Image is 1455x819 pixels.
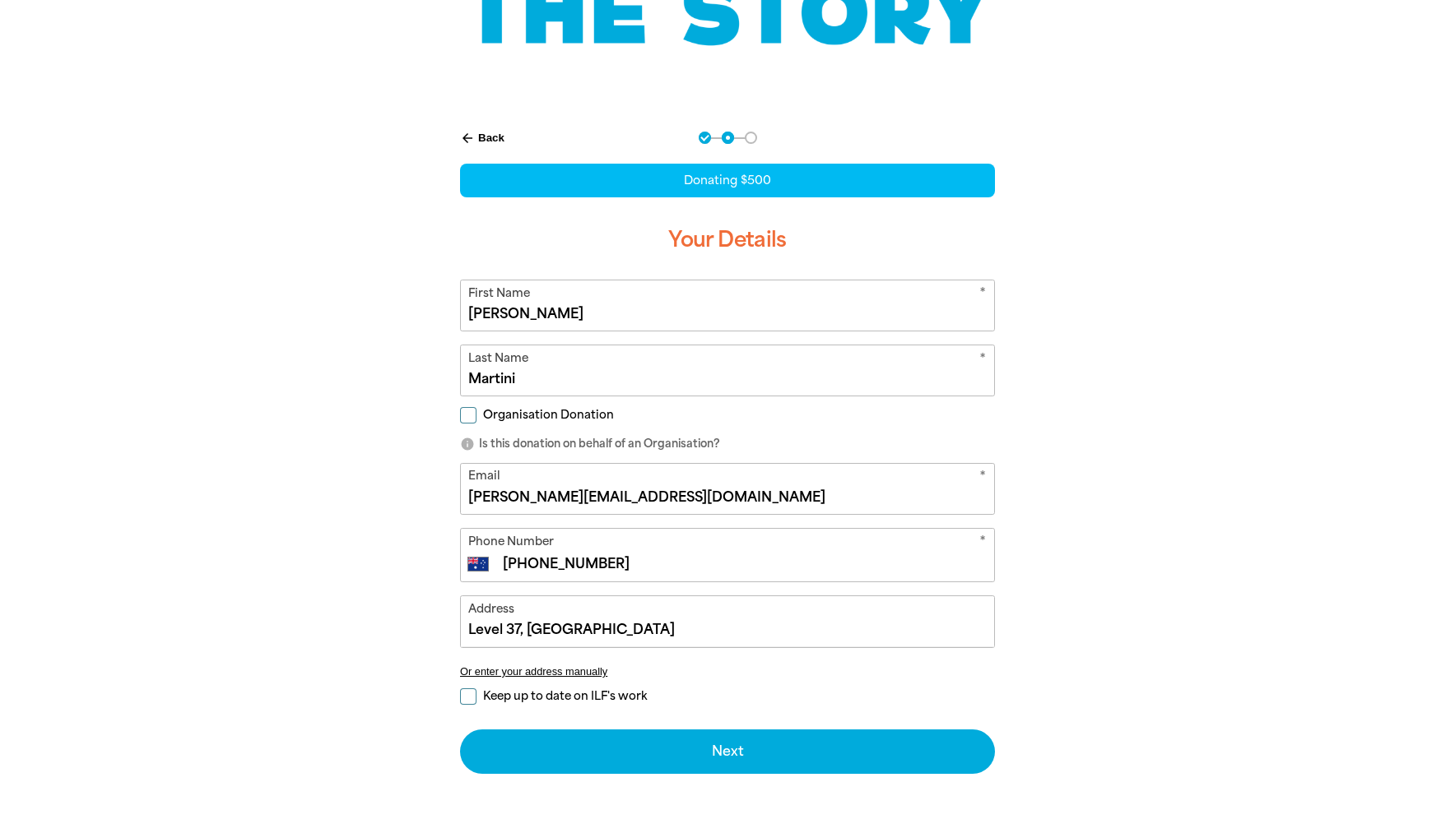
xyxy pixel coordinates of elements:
span: Keep up to date on ILF's work [483,688,647,704]
button: Navigate to step 3 of 3 to enter your payment details [745,132,757,144]
button: Back [453,124,511,152]
div: Donating $500 [460,164,995,197]
i: Required [979,533,986,553]
i: arrow_back [460,131,475,146]
button: Navigate to step 1 of 3 to enter your donation amount [699,132,711,144]
i: info [460,437,475,451]
h3: Your Details [460,214,995,266]
input: Keep up to date on ILF's work [460,688,476,705]
button: Next [460,729,995,774]
input: Organisation Donation [460,407,476,423]
span: Organisation Donation [483,407,614,423]
button: Navigate to step 2 of 3 to enter your details [722,132,734,144]
p: Is this donation on behalf of an Organisation? [460,436,995,452]
button: Or enter your address manually [460,665,995,678]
